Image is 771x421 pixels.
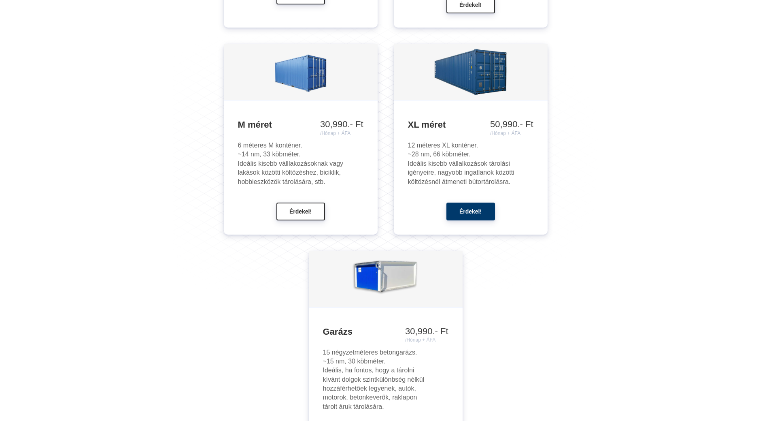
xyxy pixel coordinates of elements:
[408,119,533,131] h3: XL méret
[446,203,495,220] button: Érdekel!
[431,46,509,98] img: 12.jpg
[405,326,448,343] div: 30,990.- Ft
[490,119,533,136] div: 50,990.- Ft
[408,141,533,186] div: 12 méteres XL konténer. ~28 nm, 66 köbméter. Ideális kisebb vállalkozások tárolási igényeire, nag...
[238,141,363,186] div: 6 méteres M konténer. ~14 nm, 33 köbméter. Ideális kisebb válllakozásoknak vagy lakások közötti k...
[276,203,325,220] button: Érdekel!
[323,348,448,412] div: 15 négyzetméteres betongarázs. ~15 nm, 30 köbméter. Ideális, ha fontos, hogy a tárolni kívánt dol...
[446,207,495,214] a: Érdekel!
[276,207,325,214] a: Érdekel!
[459,2,482,8] span: Érdekel!
[459,209,482,215] span: Érdekel!
[238,119,363,131] h3: M méret
[323,326,448,338] h3: Garázs
[350,252,421,305] img: garazs_kivagott_3.webp
[289,209,312,215] span: Érdekel!
[320,119,363,136] div: 30,990.- Ft
[446,1,495,8] a: Érdekel!
[274,46,327,98] img: 6.jpg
